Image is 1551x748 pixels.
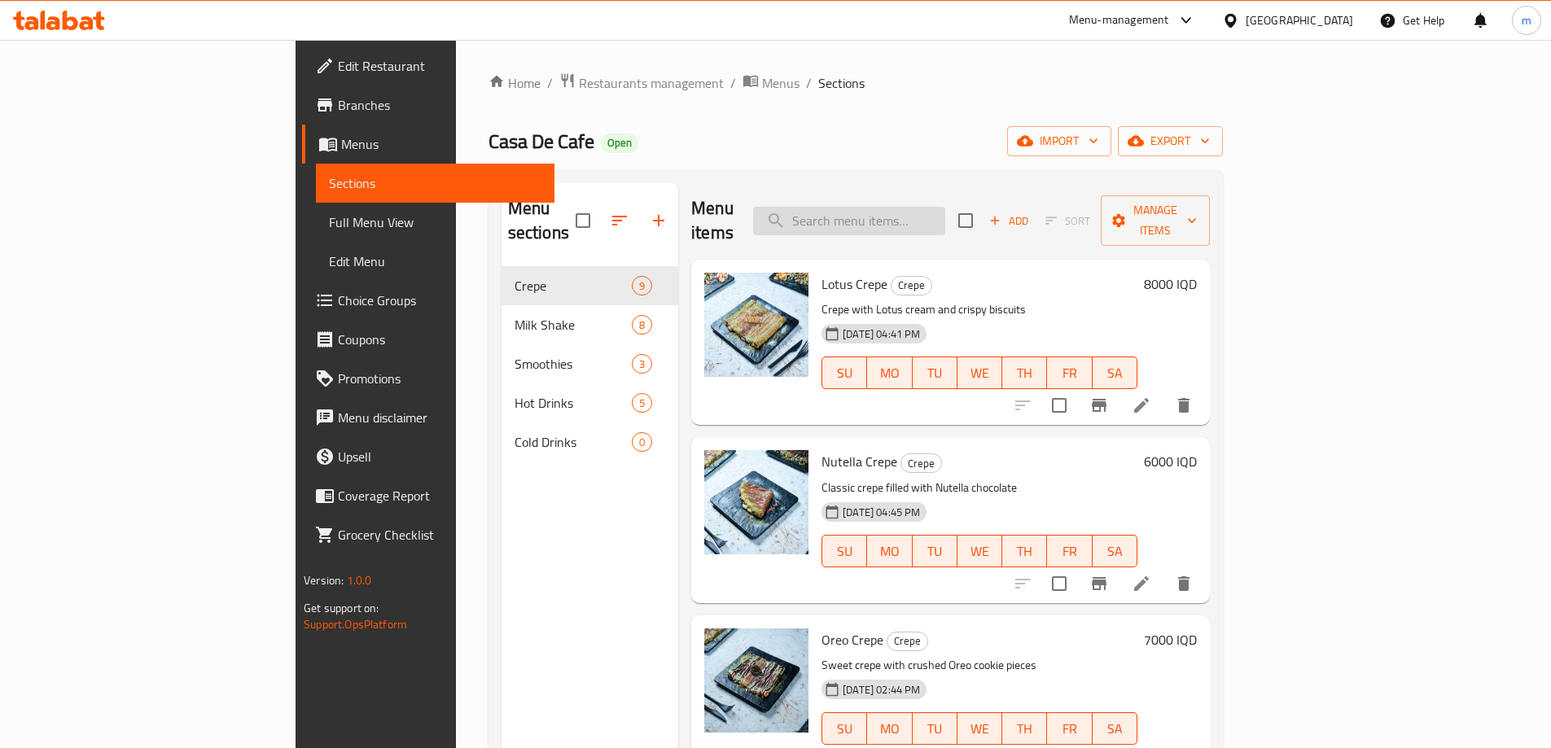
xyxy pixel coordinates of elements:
[302,46,554,85] a: Edit Restaurant
[1131,131,1210,151] span: export
[338,56,541,76] span: Edit Restaurant
[806,73,812,93] li: /
[836,682,927,698] span: [DATE] 02:44 PM
[874,361,905,385] span: MO
[704,450,808,554] img: Nutella Crepe
[1164,386,1203,425] button: delete
[762,73,800,93] span: Menus
[338,447,541,466] span: Upsell
[983,208,1035,234] span: Add item
[632,393,652,413] div: items
[302,320,554,359] a: Coupons
[502,305,679,344] div: Milk Shake8
[316,203,554,242] a: Full Menu View
[704,273,808,377] img: Lotus Crepe
[502,383,679,422] div: Hot Drinks5
[957,535,1002,567] button: WE
[329,252,541,271] span: Edit Menu
[691,196,734,245] h2: Menu items
[502,422,679,461] div: Cold Drinks0
[338,408,541,427] span: Menu disclaimer
[601,136,638,150] span: Open
[1093,357,1137,389] button: SA
[1118,126,1223,156] button: export
[1132,574,1151,593] a: Edit menu item
[753,207,945,235] input: search
[559,72,724,94] a: Restaurants management
[579,73,724,93] span: Restaurants management
[515,354,632,374] span: Smoothies
[302,398,554,437] a: Menu disclaimer
[874,717,905,741] span: MO
[1047,357,1092,389] button: FR
[338,369,541,388] span: Promotions
[822,628,883,652] span: Oreo Crepe
[822,655,1137,676] p: Sweet crepe with crushed Oreo cookie pieces
[1002,357,1047,389] button: TH
[316,164,554,203] a: Sections
[1144,450,1197,473] h6: 6000 IQD
[302,359,554,398] a: Promotions
[600,201,639,240] span: Sort sections
[632,315,652,335] div: items
[338,525,541,545] span: Grocery Checklist
[639,201,678,240] button: Add section
[964,361,996,385] span: WE
[874,540,905,563] span: MO
[829,540,861,563] span: SU
[822,449,897,474] span: Nutella Crepe
[304,570,344,591] span: Version:
[822,535,867,567] button: SU
[964,717,996,741] span: WE
[1054,361,1085,385] span: FR
[1080,564,1119,603] button: Branch-specific-item
[822,300,1137,320] p: Crepe with Lotus cream and crispy biscuits
[1002,712,1047,745] button: TH
[633,396,651,411] span: 5
[515,432,632,452] span: Cold Drinks
[1047,535,1092,567] button: FR
[633,435,651,450] span: 0
[1114,200,1197,241] span: Manage items
[964,540,996,563] span: WE
[489,72,1223,94] nav: breadcrumb
[1035,208,1101,234] span: Select section first
[1054,540,1085,563] span: FR
[901,454,941,473] span: Crepe
[949,203,983,238] span: Select section
[633,317,651,333] span: 8
[1047,712,1092,745] button: FR
[338,486,541,505] span: Coverage Report
[566,203,600,238] span: Select all sections
[1099,717,1131,741] span: SA
[1009,717,1041,741] span: TH
[1099,361,1131,385] span: SA
[338,95,541,115] span: Branches
[836,326,927,342] span: [DATE] 04:41 PM
[632,354,652,374] div: items
[502,266,679,305] div: Crepe9
[730,73,736,93] li: /
[913,535,957,567] button: TU
[822,272,887,296] span: Lotus Crepe
[919,361,951,385] span: TU
[1042,388,1076,422] span: Select to update
[1002,535,1047,567] button: TH
[913,712,957,745] button: TU
[515,276,632,295] span: Crepe
[302,437,554,476] a: Upsell
[1164,564,1203,603] button: delete
[316,242,554,281] a: Edit Menu
[822,357,867,389] button: SU
[515,315,632,335] span: Milk Shake
[515,393,632,413] span: Hot Drinks
[836,505,927,520] span: [DATE] 04:45 PM
[867,357,912,389] button: MO
[1020,131,1098,151] span: import
[1144,273,1197,295] h6: 8000 IQD
[1101,195,1210,246] button: Manage items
